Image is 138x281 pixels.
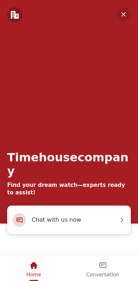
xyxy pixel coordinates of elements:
[7,206,131,234] div: Chat with us now
[1,256,67,280] div: Home
[68,256,137,280] div: Conversation
[7,181,131,197] div: Find your dream watch—experts ready to assist!
[26,272,41,277] span: Home
[7,151,131,178] div: Timehousecompany
[116,7,131,22] em: Minimize
[86,272,119,277] span: Conversation
[32,215,118,225] span: Chat with us now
